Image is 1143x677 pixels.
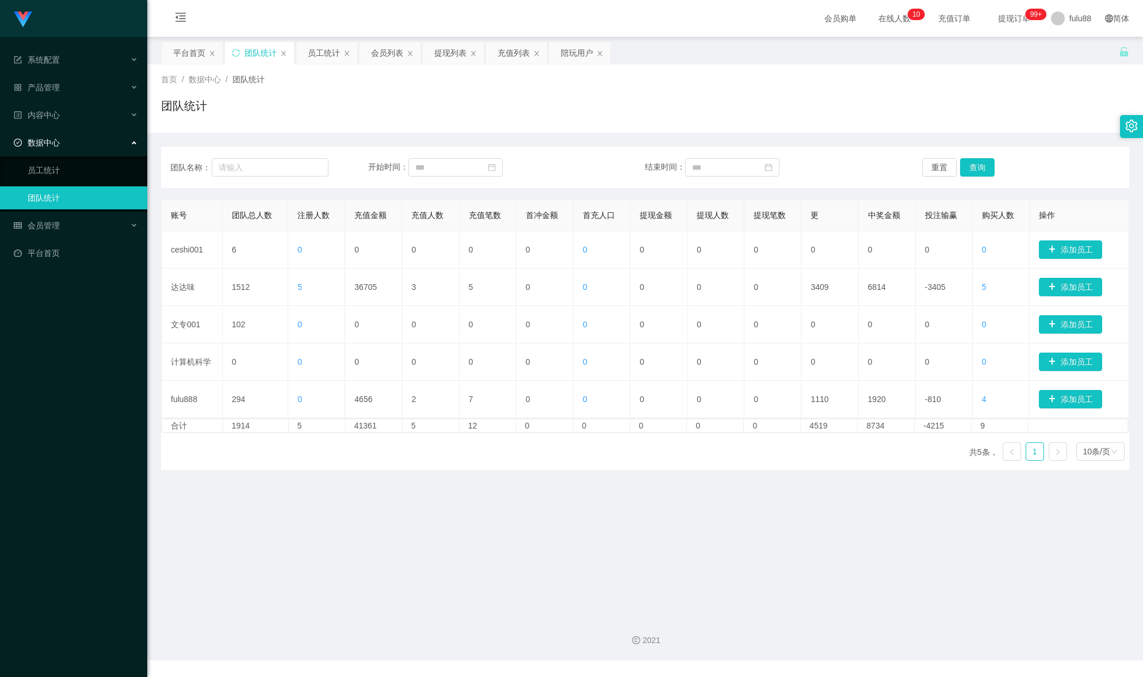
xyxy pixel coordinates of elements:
font: 0 [925,320,930,329]
font: 5 [982,282,987,292]
font: 达达味 [171,282,195,292]
font: 0 [925,357,930,366]
font: 0 [411,320,416,329]
font: 2021 [643,636,660,645]
font: 0 [754,357,758,366]
font: 充值金额 [354,211,387,220]
font: 提现人数 [697,211,729,220]
font: -810 [925,395,941,404]
font: 0 [639,421,644,430]
font: 0 [697,282,701,292]
font: 0 [525,421,530,430]
font: 更 [811,211,819,220]
font: 0 [297,320,302,329]
font: 0 [868,357,873,366]
font: / [225,75,228,84]
font: 系统配置 [28,55,60,64]
i: 图标： 关闭 [209,50,216,57]
p: 1 [912,9,916,20]
font: 0 [697,320,701,329]
font: 3409 [811,282,828,292]
i: 图标: appstore-o [14,83,22,91]
font: 0 [811,245,815,254]
i: 图标： 表格 [14,56,22,64]
font: 0 [754,245,758,254]
font: 1512 [232,282,250,292]
font: 41361 [354,421,377,430]
i: 图标： 关闭 [597,50,603,57]
font: 操作 [1039,211,1055,220]
font: 1920 [868,395,886,404]
i: 图标： 关闭 [343,50,350,57]
font: 提现笔数 [754,211,786,220]
i: 图标: 全球 [1105,14,1113,22]
font: 36705 [354,282,377,292]
i: 图标： 下 [1111,448,1118,456]
font: 数据中心 [28,138,60,147]
font: 0 [925,245,930,254]
sup: 10 [908,9,924,20]
i: 图标: 菜单折叠 [161,1,200,37]
a: 图标：仪表板平台首页 [14,242,138,265]
i: 图标： 关闭 [280,50,287,57]
font: 0 [982,320,987,329]
li: 上一页 [1003,442,1021,461]
button: 图标: 加号添加员工 [1039,315,1102,334]
font: 注册人数 [297,211,330,220]
font: 提现订单 [998,14,1030,23]
font: 4519 [809,421,827,430]
i: 图标：个人资料 [14,111,22,119]
font: 会员购单 [824,14,857,23]
button: 重置 [922,158,957,177]
font: 0 [354,357,359,366]
font: 0 [232,357,236,366]
font: 0 [526,320,530,329]
font: 0 [354,245,359,254]
font: 充值人数 [411,211,444,220]
font: 0 [868,245,873,254]
li: 下一页 [1049,442,1067,461]
font: 0 [411,245,416,254]
font: 账号 [171,211,187,220]
font: 8734 [866,421,884,430]
font: ceshi001 [171,245,203,254]
font: -4215 [923,421,944,430]
font: 团队统计 [161,100,207,112]
font: 0 [469,320,473,329]
font: 0 [526,395,530,404]
div: 10条/页 [1083,443,1110,460]
font: 5 [411,421,416,430]
font: 平台首页 [173,48,205,58]
font: 0 [868,320,873,329]
font: 充值订单 [938,14,970,23]
font: 文专001 [171,320,200,329]
font: 6814 [868,282,886,292]
font: 充值笔数 [469,211,501,220]
font: 0 [811,320,815,329]
font: 0 [297,395,302,404]
font: 0 [583,395,587,404]
i: 图标： 右 [1054,449,1061,456]
sup: 244 [1026,9,1046,20]
font: 提现列表 [434,48,467,58]
font: 0 [811,357,815,366]
font: 0 [526,282,530,292]
font: 团队名称： [170,163,211,172]
button: 图标: 加号添加员工 [1039,240,1102,259]
font: 首冲金额 [526,211,558,220]
li: 1 [1026,442,1044,461]
font: 0 [754,282,758,292]
font: 0 [469,357,473,366]
font: 0 [754,320,758,329]
font: 0 [640,282,644,292]
font: 结束时间： [645,162,685,171]
font: 产品管理 [28,83,60,92]
font: / [182,75,184,84]
font: 内容中心 [28,110,60,120]
img: logo.9652507e.png [14,12,32,28]
font: 团队统计 [244,48,277,58]
font: 团队总人数 [232,211,272,220]
font: 1914 [232,421,250,430]
font: 1110 [811,395,828,404]
font: 1 [1033,447,1037,456]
